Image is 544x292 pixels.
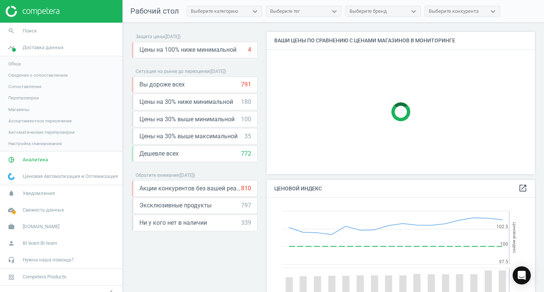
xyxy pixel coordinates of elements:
div: 100 [241,115,251,124]
span: Перепроверки [8,95,39,101]
span: Настройка сканирования [8,141,62,147]
span: ( [DATE] ) [164,34,181,39]
text: 97.5 [499,259,508,264]
span: Цены на 100% ниже минимальной [139,46,236,54]
span: Сопоставления [8,83,41,90]
span: [DOMAIN_NAME] [23,223,59,230]
div: 797 [241,201,251,210]
i: timeline [4,40,19,55]
h4: Ваши цены по сравнению с ценами магазинов в мониторинге [267,32,535,49]
span: Ни у кого нет в наличии [139,219,207,227]
div: 339 [241,219,251,227]
span: Ценовая Автоматизация и Оптимизация [23,173,118,180]
div: 4 [248,46,251,54]
text: 102.5 [496,224,508,229]
img: wGWNvw8QSZomAAAAABJRU5ErkJggg== [8,173,15,180]
div: Выберите категорию [191,8,238,15]
span: BI team BI team [23,240,57,247]
div: 35 [244,132,251,141]
div: Open Intercom Messenger [513,266,531,284]
div: 791 [241,80,251,89]
i: notifications [4,186,19,201]
span: Уведомления [23,190,55,197]
span: Ситуация на рынке до переоценки [136,69,210,74]
div: 810 [241,184,251,193]
span: Обзор [8,61,21,67]
span: Ассортиментное пересечение [8,118,72,124]
span: Акции конкурентов без вашей реакции [139,184,241,193]
span: Защита цены [136,34,164,39]
img: ajHJNr6hYgQAAAAASUVORK5CYII= [6,6,59,17]
span: Сведения о сопоставлениях [8,72,68,78]
span: Обратите внимание [136,173,179,178]
span: Эксклюзивные продукты [139,201,212,210]
span: Магазины [8,107,29,113]
tspan: Ценовой индекс [512,222,517,253]
span: ( [DATE] ) [179,173,195,178]
div: Выберите бренд [349,8,387,15]
span: Цены на 30% выше максимальной [139,132,238,141]
div: 772 [241,150,251,158]
i: headset_mic [4,253,19,267]
div: Выберите конкурента [429,8,479,15]
i: work [4,219,19,234]
span: Доставка данных [23,44,63,51]
span: Дешевле всех [139,150,179,158]
i: pie_chart_outlined [4,153,19,167]
text: 100 [500,241,508,247]
span: Рабочий стол [130,6,179,15]
span: Цены на 30% ниже минимальной [139,98,233,106]
i: cloud_done [4,203,19,217]
span: ( [DATE] ) [210,69,226,74]
a: open_in_new [518,184,527,193]
span: Нужна наша помощь? [23,256,74,263]
span: Автоматические перепроверки [8,129,75,135]
i: person [4,236,19,250]
span: Competera Products [23,273,66,280]
div: Выберите тег [270,8,300,15]
h4: Ценовой индекс [267,180,535,198]
i: search [4,24,19,38]
span: Цены на 30% выше минимальной [139,115,235,124]
span: Вы дороже всех [139,80,185,89]
div: 180 [241,98,251,106]
span: Аналитика [23,156,48,163]
span: Свежесть данных [23,207,64,213]
span: Поиск [23,28,37,34]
